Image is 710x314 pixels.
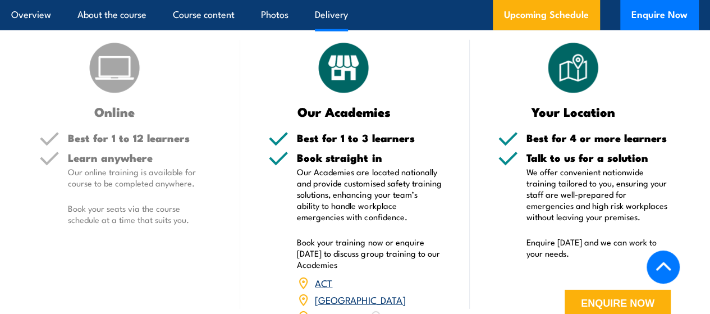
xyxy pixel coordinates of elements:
[297,166,441,222] p: Our Academies are located nationally and provide customised safety training solutions, enhancing ...
[297,236,441,270] p: Book your training now or enquire [DATE] to discuss group training to our Academies
[526,152,671,163] h5: Talk to us for a solution
[68,152,212,163] h5: Learn anywhere
[498,105,648,118] h3: Your Location
[297,133,441,143] h5: Best for 1 to 3 learners
[68,203,212,225] p: Book your seats via the course schedule at a time that suits you.
[526,236,671,259] p: Enquire [DATE] and we can work to your needs.
[68,133,212,143] h5: Best for 1 to 12 learners
[526,133,671,143] h5: Best for 4 or more learners
[526,166,671,222] p: We offer convenient nationwide training tailored to you, ensuring your staff are well-prepared fo...
[39,105,190,118] h3: Online
[68,166,212,189] p: Our online training is available for course to be completed anywhere.
[297,152,441,163] h5: Book straight in
[315,276,332,289] a: ACT
[268,105,419,118] h3: Our Academies
[315,293,405,306] a: [GEOGRAPHIC_DATA]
